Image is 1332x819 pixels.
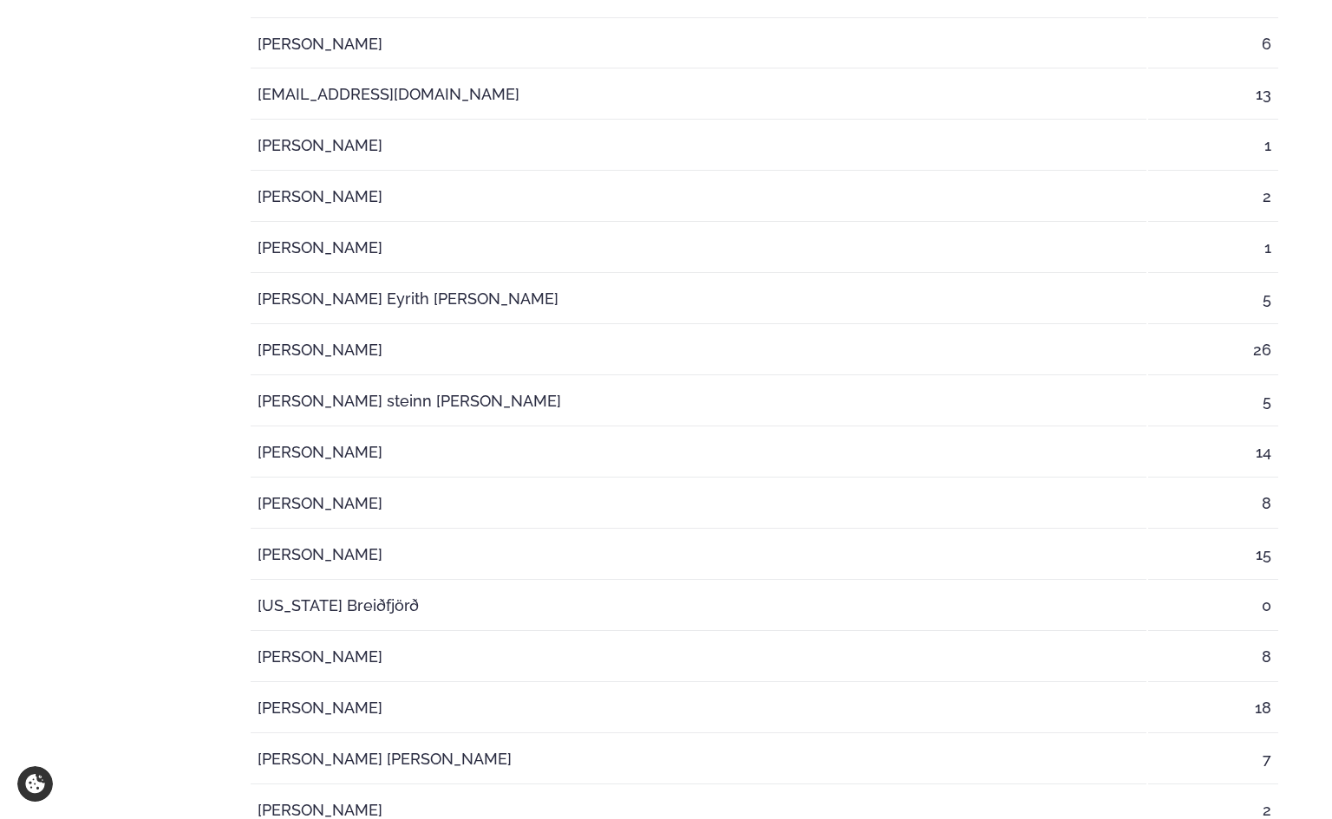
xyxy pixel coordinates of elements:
[251,224,1146,273] td: [PERSON_NAME]
[1148,121,1278,171] td: 1
[251,70,1146,120] td: [EMAIL_ADDRESS][DOMAIN_NAME]
[1148,275,1278,324] td: 5
[1148,326,1278,375] td: 26
[251,633,1146,682] td: [PERSON_NAME]
[1148,20,1278,69] td: 6
[251,582,1146,631] td: [US_STATE] Breiðfjörð
[1148,735,1278,784] td: 7
[1148,70,1278,120] td: 13
[1148,377,1278,426] td: 5
[1148,224,1278,273] td: 1
[251,121,1146,171] td: [PERSON_NAME]
[251,530,1146,580] td: [PERSON_NAME]
[251,326,1146,375] td: [PERSON_NAME]
[1148,530,1278,580] td: 15
[251,735,1146,784] td: [PERSON_NAME] [PERSON_NAME]
[1148,582,1278,631] td: 0
[251,275,1146,324] td: [PERSON_NAME] Eyrith [PERSON_NAME]
[1148,633,1278,682] td: 8
[251,20,1146,69] td: [PERSON_NAME]
[17,766,53,802] a: Cookie settings
[251,684,1146,733] td: [PERSON_NAME]
[1148,684,1278,733] td: 18
[251,428,1146,478] td: [PERSON_NAME]
[251,479,1146,529] td: [PERSON_NAME]
[1148,172,1278,222] td: 2
[1148,428,1278,478] td: 14
[251,377,1146,426] td: [PERSON_NAME] steinn [PERSON_NAME]
[1148,479,1278,529] td: 8
[251,172,1146,222] td: [PERSON_NAME]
